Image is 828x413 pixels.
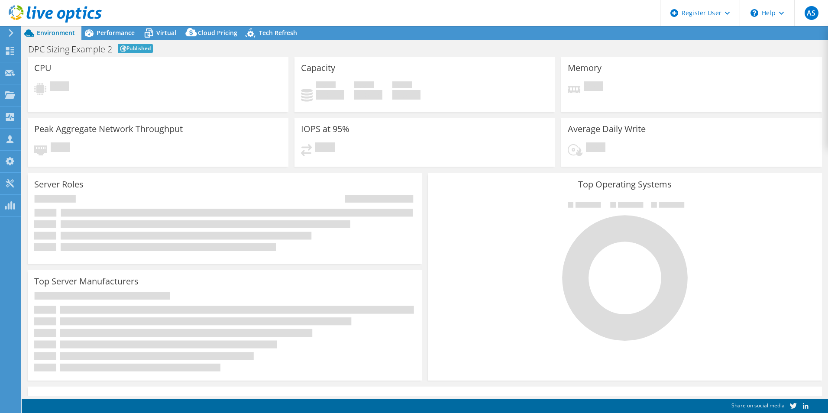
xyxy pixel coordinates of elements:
h4: 0 GiB [316,90,344,100]
h3: Memory [568,63,602,73]
h3: Server Roles [34,180,84,189]
h3: Average Daily Write [568,124,646,134]
span: Pending [51,142,70,154]
h4: 0 GiB [392,90,420,100]
span: Pending [50,81,69,93]
span: Published [118,44,153,53]
h3: Top Operating Systems [434,180,815,189]
h1: DPC Sizing Example 2 [28,45,112,54]
h3: Peak Aggregate Network Throughput [34,124,183,134]
span: Share on social media [731,402,785,409]
span: Pending [315,142,335,154]
span: Pending [584,81,603,93]
span: Pending [586,142,605,154]
span: Total [392,81,412,90]
h4: 0 GiB [354,90,382,100]
h3: IOPS at 95% [301,124,349,134]
span: Environment [37,29,75,37]
span: AS [805,6,818,20]
h3: CPU [34,63,52,73]
span: Tech Refresh [259,29,297,37]
h3: Capacity [301,63,335,73]
span: Performance [97,29,135,37]
span: Cloud Pricing [198,29,237,37]
span: Used [316,81,336,90]
span: Free [354,81,374,90]
h3: Top Server Manufacturers [34,277,139,286]
svg: \n [750,9,758,17]
span: Virtual [156,29,176,37]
